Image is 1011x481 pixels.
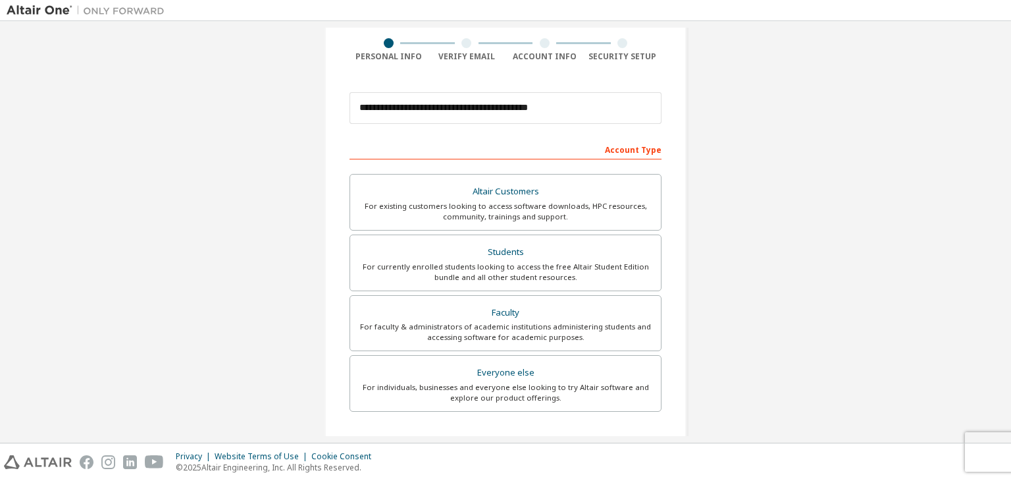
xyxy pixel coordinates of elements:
img: facebook.svg [80,455,93,469]
div: Privacy [176,451,215,462]
div: Cookie Consent [311,451,379,462]
div: Faculty [358,304,653,322]
div: Account Type [350,138,661,159]
img: linkedin.svg [123,455,137,469]
img: youtube.svg [145,455,164,469]
div: Students [358,243,653,262]
div: Account Info [505,51,584,62]
div: Your Profile [350,432,661,453]
div: Altair Customers [358,183,653,201]
div: Personal Info [350,51,428,62]
img: instagram.svg [101,455,115,469]
div: For individuals, businesses and everyone else looking to try Altair software and explore our prod... [358,382,653,403]
p: © 2025 Altair Engineering, Inc. All Rights Reserved. [176,462,379,473]
div: For existing customers looking to access software downloads, HPC resources, community, trainings ... [358,201,653,222]
div: Everyone else [358,364,653,382]
div: Website Terms of Use [215,451,311,462]
div: Security Setup [584,51,662,62]
div: For currently enrolled students looking to access the free Altair Student Edition bundle and all ... [358,262,653,283]
img: Altair One [7,4,171,17]
div: Verify Email [428,51,506,62]
div: For faculty & administrators of academic institutions administering students and accessing softwa... [358,322,653,343]
img: altair_logo.svg [4,455,72,469]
